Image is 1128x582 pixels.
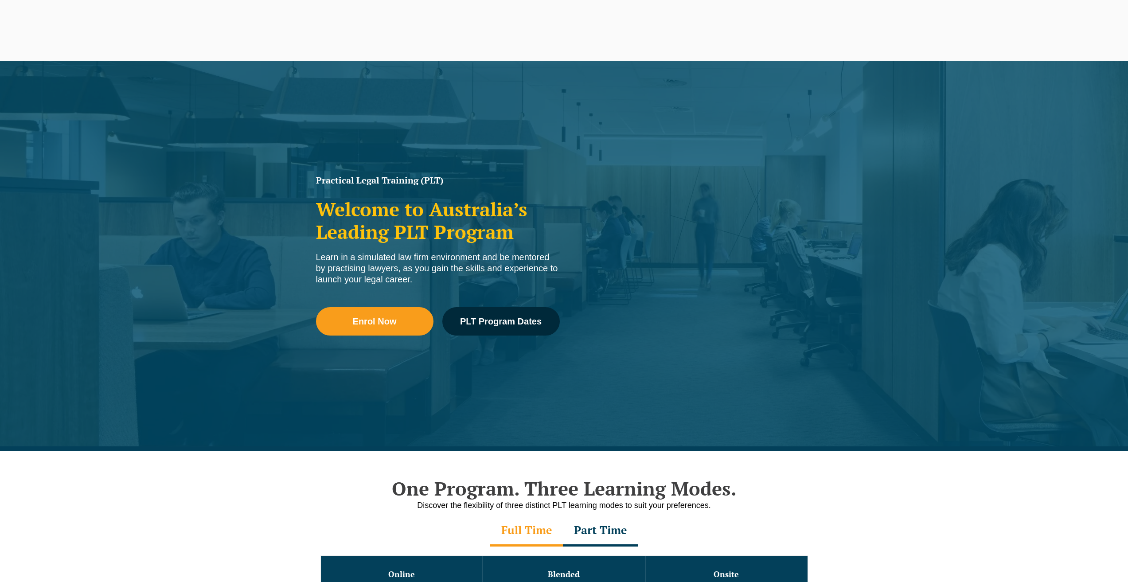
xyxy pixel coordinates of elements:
h2: Welcome to Australia’s Leading PLT Program [316,198,560,243]
span: PLT Program Dates [460,317,542,326]
h3: Blended [484,570,644,579]
h3: Onsite [646,570,806,579]
h3: Online [322,570,482,579]
a: PLT Program Dates [442,307,560,336]
div: Full Time [490,516,563,547]
h1: Practical Legal Training (PLT) [316,176,560,185]
div: Part Time [563,516,638,547]
a: Enrol Now [316,307,433,336]
h2: One Program. Three Learning Modes. [312,477,817,500]
p: Discover the flexibility of three distinct PLT learning modes to suit your preferences. [312,500,817,511]
div: Learn in a simulated law firm environment and be mentored by practising lawyers, as you gain the ... [316,252,560,285]
span: Enrol Now [353,317,397,326]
